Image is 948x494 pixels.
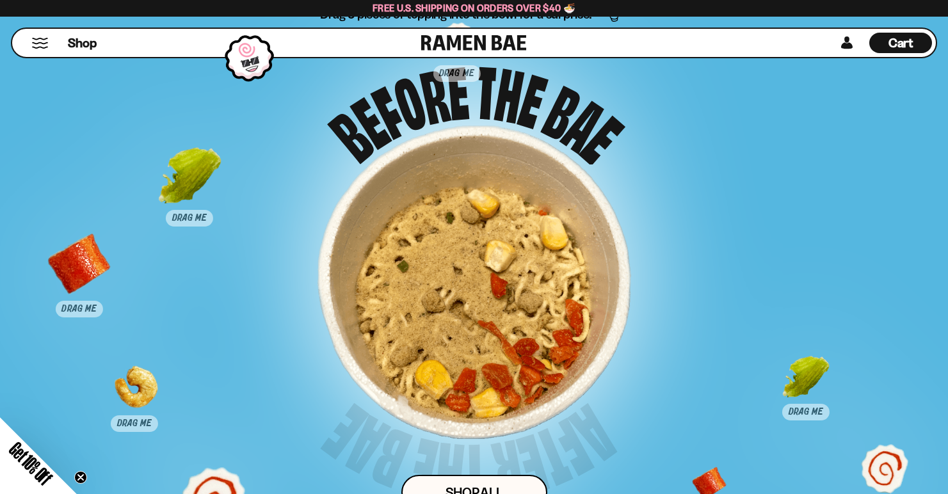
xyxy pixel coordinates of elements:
[6,438,56,488] span: Get 10% Off
[869,29,932,57] a: Cart
[68,35,97,52] span: Shop
[31,38,49,49] button: Mobile Menu Trigger
[74,471,87,484] button: Close teaser
[373,2,575,14] span: Free U.S. Shipping on Orders over $40 🍜
[888,35,913,51] span: Cart
[68,33,97,53] a: Shop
